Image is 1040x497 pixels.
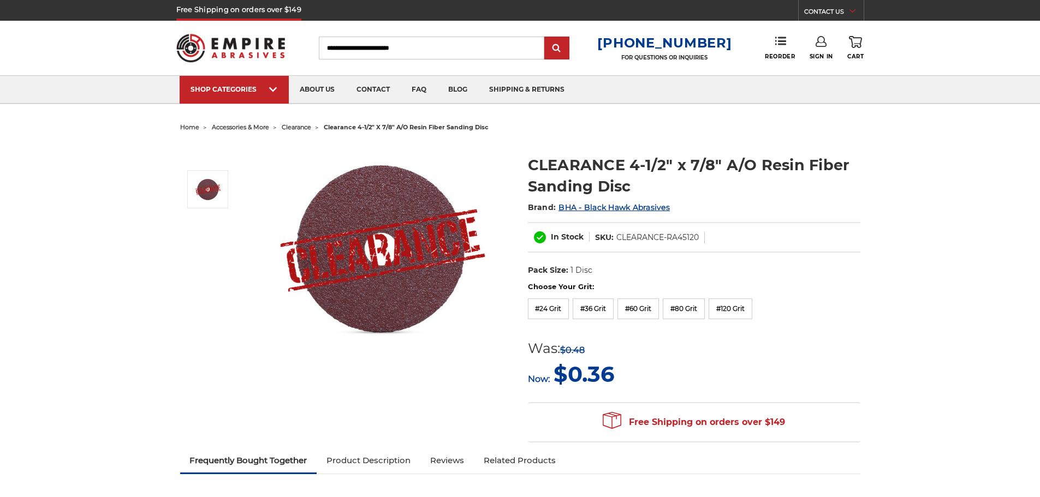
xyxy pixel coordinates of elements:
span: Now: [528,374,550,384]
a: blog [437,76,478,104]
div: SHOP CATEGORIES [191,85,278,93]
a: Frequently Bought Together [180,448,317,472]
a: Cart [847,36,864,60]
h1: CLEARANCE 4-1/2" x 7/8" A/O Resin Fiber Sanding Disc [528,154,860,197]
span: Brand: [528,202,556,212]
a: about us [289,76,346,104]
span: In Stock [551,232,584,242]
a: Product Description [317,448,420,472]
a: Reviews [420,448,474,472]
dt: Pack Size: [528,265,568,276]
a: home [180,123,199,131]
img: CLEARANCE 4-1/2" x 7/8" A/O Resin Fiber Sanding Disc [194,176,222,203]
img: CLEARANCE 4-1/2" x 7/8" A/O Resin Fiber Sanding Disc [274,143,492,358]
span: $0.36 [554,361,614,387]
a: clearance [282,123,311,131]
dt: SKU: [595,232,614,243]
span: clearance 4-1/2" x 7/8" a/o resin fiber sanding disc [324,123,489,131]
a: faq [401,76,437,104]
span: Cart [847,53,864,60]
span: Reorder [765,53,795,60]
p: FOR QUESTIONS OR INQUIRIES [597,54,732,61]
label: Choose Your Grit: [528,282,860,292]
a: Reorder [765,36,795,59]
span: $0.48 [560,345,585,355]
span: Free Shipping on orders over $149 [603,411,785,433]
a: shipping & returns [478,76,575,104]
a: Related Products [474,448,566,472]
dd: CLEARANCE-RA45120 [616,232,699,243]
a: CONTACT US [804,5,864,21]
a: BHA - Black Hawk Abrasives [558,202,670,212]
img: Empire Abrasives [176,27,286,69]
input: Submit [546,38,568,59]
a: accessories & more [212,123,269,131]
span: Sign In [810,53,833,60]
a: contact [346,76,401,104]
div: Was: [528,338,614,359]
a: [PHONE_NUMBER] [597,35,732,51]
dd: 1 Disc [570,265,592,276]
